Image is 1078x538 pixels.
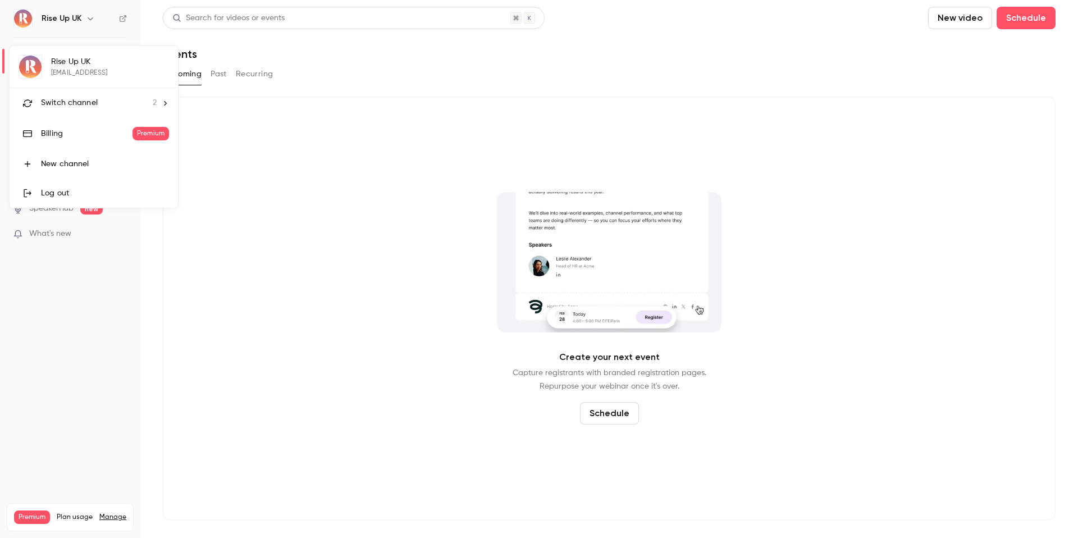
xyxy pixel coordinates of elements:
[41,128,133,139] div: Billing
[153,97,157,109] span: 2
[41,158,169,170] div: New channel
[41,188,169,199] div: Log out
[41,97,98,109] span: Switch channel
[133,127,169,140] span: Premium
